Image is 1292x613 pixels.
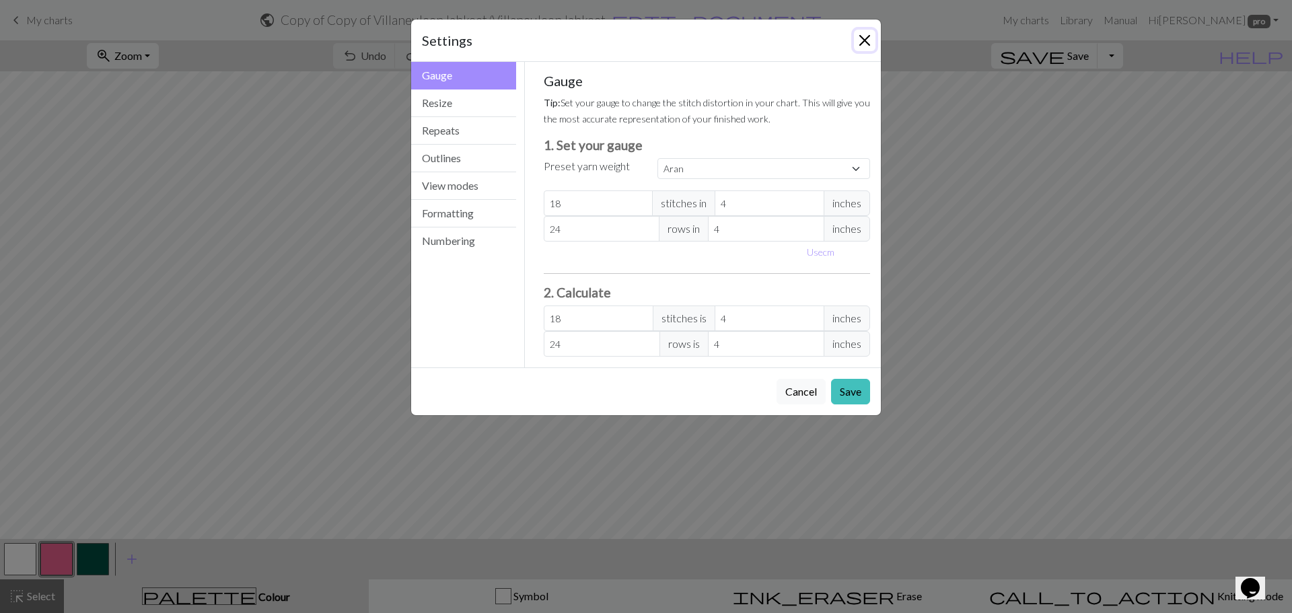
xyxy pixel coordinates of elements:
[544,97,561,108] strong: Tip:
[544,97,870,124] small: Set your gauge to change the stitch distortion in your chart. This will give you the most accurat...
[411,172,516,200] button: View modes
[824,216,870,242] span: inches
[801,242,840,262] button: Usecm
[411,89,516,117] button: Resize
[824,305,870,331] span: inches
[1235,559,1279,600] iframe: chat widget
[544,137,871,153] h3: 1. Set your gauge
[824,190,870,216] span: inches
[544,73,871,89] h5: Gauge
[422,30,472,50] h5: Settings
[854,30,875,51] button: Close
[653,305,715,331] span: stitches is
[544,285,871,300] h3: 2. Calculate
[659,216,709,242] span: rows in
[777,379,826,404] button: Cancel
[411,227,516,254] button: Numbering
[544,158,630,174] label: Preset yarn weight
[411,200,516,227] button: Formatting
[824,331,870,357] span: inches
[831,379,870,404] button: Save
[411,62,516,89] button: Gauge
[659,331,709,357] span: rows is
[411,145,516,172] button: Outlines
[411,117,516,145] button: Repeats
[652,190,715,216] span: stitches in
